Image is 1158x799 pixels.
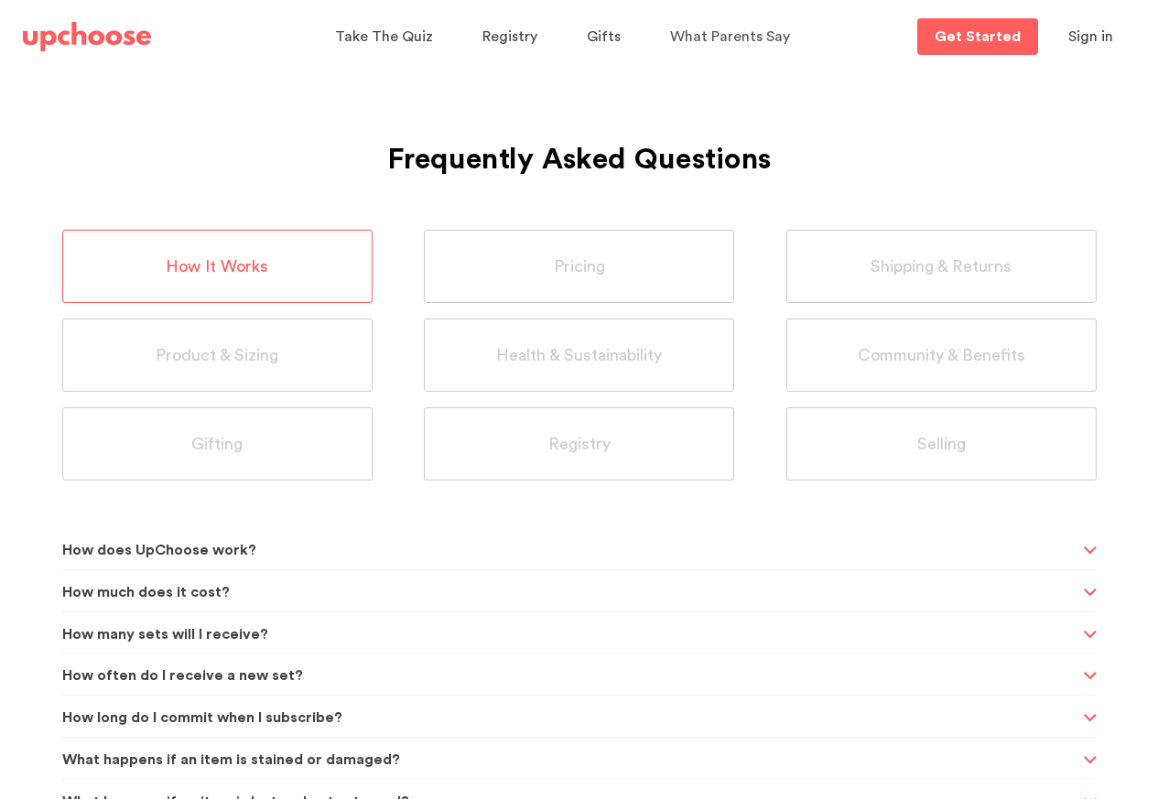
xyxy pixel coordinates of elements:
[191,434,243,455] span: Gifting
[335,29,433,44] span: Take The Quiz
[482,29,537,44] span: Registry
[23,18,151,56] a: UpChoose
[917,434,966,455] span: Selling
[166,256,268,277] span: How It Works
[62,570,1078,615] span: How much does it cost?
[482,19,543,55] a: Registry
[871,256,1012,277] span: Shipping & Returns
[62,97,1097,183] h1: Frequently Asked Questions
[496,345,662,366] span: Health & Sustainability
[23,22,151,51] img: UpChoose
[587,19,626,55] a: Gifts
[62,528,1078,573] span: How does UpChoose work?
[62,738,1078,783] span: What happens if an item is stained or damaged?
[62,696,1078,740] span: How long do I commit when I subscribe?
[335,19,438,55] a: Take The Quiz
[554,256,605,277] span: Pricing
[1068,29,1113,44] span: Sign in
[917,18,1038,55] a: Get Started
[1045,18,1136,55] button: Sign in
[670,29,790,44] span: What Parents Say
[935,29,1021,44] p: Get Started
[156,345,278,366] span: Product & Sizing
[858,345,1025,366] span: Community & Benefits
[548,434,611,455] span: Registry
[587,29,621,44] span: Gifts
[670,19,795,55] a: What Parents Say
[62,612,1078,657] span: How many sets will I receive?
[62,653,1078,698] span: How often do I receive a new set?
